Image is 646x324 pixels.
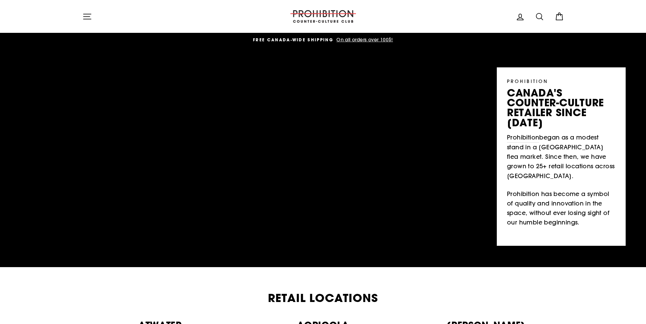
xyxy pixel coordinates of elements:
[507,189,615,228] p: Prohibition has become a symbol of quality and innovation in the space, without ever losing sight...
[507,133,615,181] p: began as a modest stand in a [GEOGRAPHIC_DATA] flea market. Since then, we have grown to 25+ reta...
[507,88,615,128] p: canada's counter-culture retailer since [DATE]
[84,36,562,44] a: FREE CANADA-WIDE SHIPPING On all orders over 100$!
[335,37,393,43] span: On all orders over 100$!
[507,133,539,143] a: Prohibition
[507,78,615,85] p: PROHIBITION
[289,10,357,23] img: PROHIBITION COUNTER-CULTURE CLUB
[82,293,564,304] h2: Retail Locations
[253,37,333,43] span: FREE CANADA-WIDE SHIPPING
